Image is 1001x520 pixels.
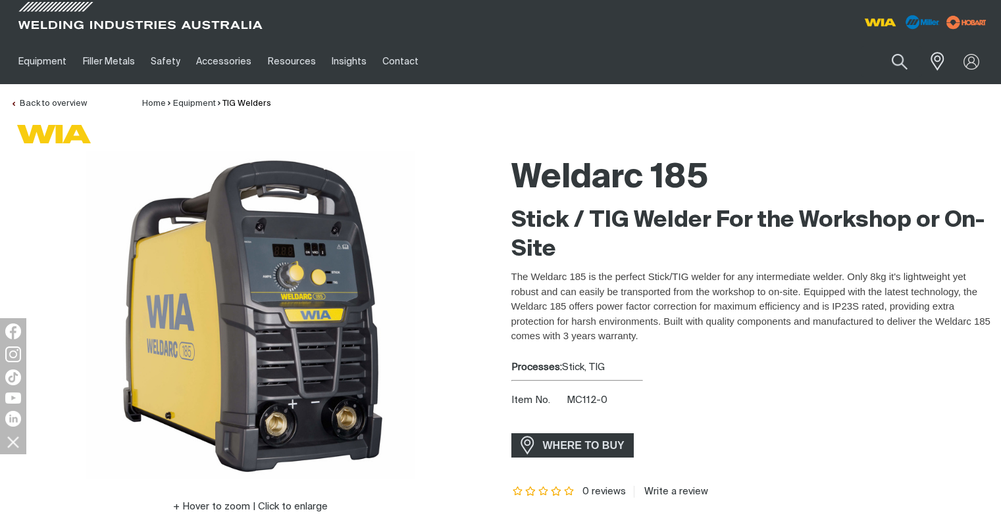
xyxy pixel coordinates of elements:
button: Search products [877,46,922,77]
span: Rating: {0} [511,487,576,496]
img: Instagram [5,346,21,362]
h1: Weldarc 185 [511,157,991,200]
strong: Processes: [511,362,562,372]
h2: Stick / TIG Welder For the Workshop or On-Site [511,206,991,264]
img: YouTube [5,392,21,404]
img: TikTok [5,369,21,385]
a: Back to overview of TIG Welders [11,99,87,108]
img: Weldarc 185 [86,151,415,479]
span: WHERE TO BUY [534,435,633,456]
input: Product name or item number... [861,46,922,77]
a: Equipment [173,99,216,108]
p: The Weldarc 185 is the perfect Stick/TIG welder for any intermediate welder. Only 8kg it's lightw... [511,270,991,344]
a: Insights [324,39,374,84]
a: Equipment [11,39,74,84]
div: Stick, TIG [511,360,991,375]
img: miller [942,12,990,32]
span: 0 reviews [582,486,626,496]
button: Hover to zoom | Click to enlarge [165,499,336,515]
a: Resources [260,39,324,84]
a: WHERE TO BUY [511,433,634,458]
span: MC112-0 [567,395,607,405]
nav: Main [11,39,746,84]
span: Item No. [511,393,565,408]
a: Accessories [188,39,259,84]
a: Home [142,99,166,108]
img: hide socials [2,431,24,453]
a: Contact [374,39,426,84]
a: TIG Welders [222,99,271,108]
img: LinkedIn [5,411,21,427]
a: Safety [143,39,188,84]
a: Filler Metals [74,39,142,84]
img: Facebook [5,323,21,339]
a: Write a review [634,486,708,498]
nav: Breadcrumb [142,97,271,110]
